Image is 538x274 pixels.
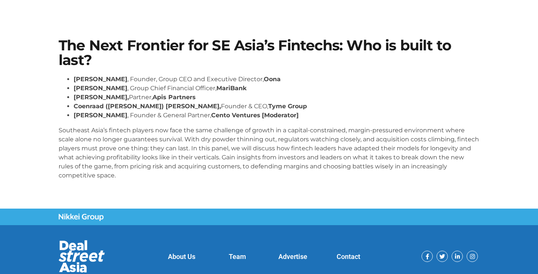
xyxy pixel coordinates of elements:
img: Nikkei Group [59,213,104,221]
p: Southeast Asia’s fintech players now face the same challenge of growth in a capital-constrained, ... [59,126,479,180]
strong: [PERSON_NAME] [74,112,127,119]
a: Team [229,253,246,260]
li: , Group Chief Financial Officer, [74,84,479,93]
strong: Cento Ventures [211,112,260,119]
li: , Founder & General Partner, [74,111,479,120]
strong: Tyme Group [268,103,307,110]
a: About Us [168,253,195,260]
li: Partner, [74,93,479,102]
strong: Apis Partners [153,94,196,101]
h1: The Next Frontier for SE Asia’s Fintechs: Who is built to last? [59,38,479,67]
strong: MariBank [216,85,246,92]
li: , Founder, Group CEO and Executive Director, [74,75,479,84]
strong: Coenraad ([PERSON_NAME]) [PERSON_NAME], [74,103,221,110]
a: Contact [337,253,360,260]
strong: [PERSON_NAME] [74,85,127,92]
strong: [PERSON_NAME], [74,94,129,101]
a: Advertise [278,253,307,260]
strong: Oona [264,76,281,83]
strong: [PERSON_NAME] [74,76,127,83]
strong: [Moderator] [262,112,299,119]
li: Founder & CEO, [74,102,479,111]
